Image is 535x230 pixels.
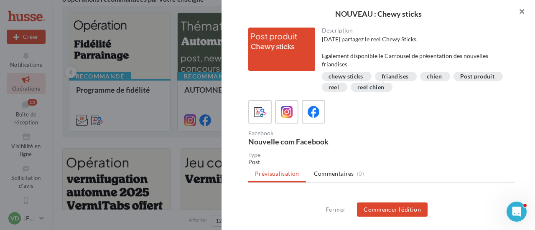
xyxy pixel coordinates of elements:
div: Nouvelle com Facebook [248,138,378,145]
div: reel chien [357,84,385,91]
button: Commencer l'édition [357,202,428,217]
div: chien [427,73,442,80]
div: Post [248,158,515,166]
div: friandises [382,73,409,80]
div: Description [322,28,509,33]
div: NOUVEAU : Chewy sticks [235,10,522,18]
div: Post produit [460,73,494,80]
div: reel [329,84,339,91]
div: Type [248,152,515,158]
iframe: Intercom live chat [507,202,527,222]
span: (0) [357,170,364,177]
div: Facebook [248,130,378,136]
div: [DATE] partagez le reel Chewy Sticks. Egalement disponible le Carrousel de présentation des nouve... [322,35,509,68]
span: Commentaires [314,169,354,178]
div: chewy sticks [329,73,363,80]
button: Fermer [322,205,349,215]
